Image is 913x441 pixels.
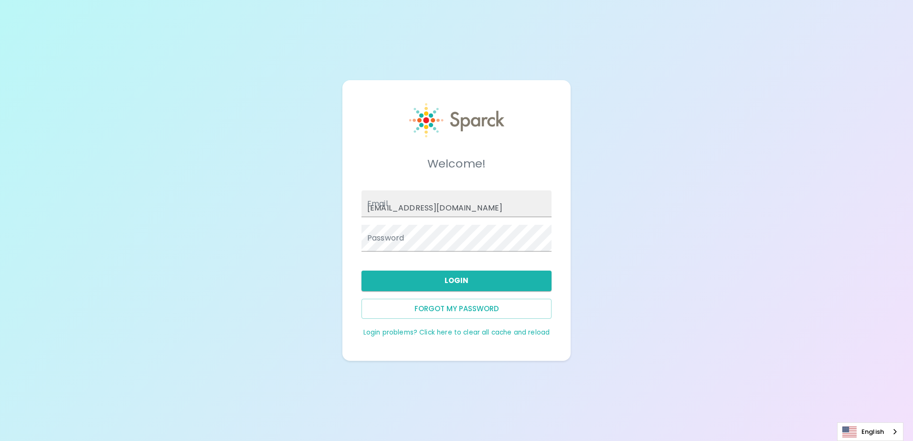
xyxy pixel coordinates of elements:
[409,103,504,137] img: Sparck logo
[361,299,552,319] button: Forgot my password
[837,422,903,441] div: Language
[837,422,903,441] aside: Language selected: English
[363,328,550,337] a: Login problems? Click here to clear all cache and reload
[361,156,552,171] h5: Welcome!
[361,271,552,291] button: Login
[838,423,903,441] a: English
